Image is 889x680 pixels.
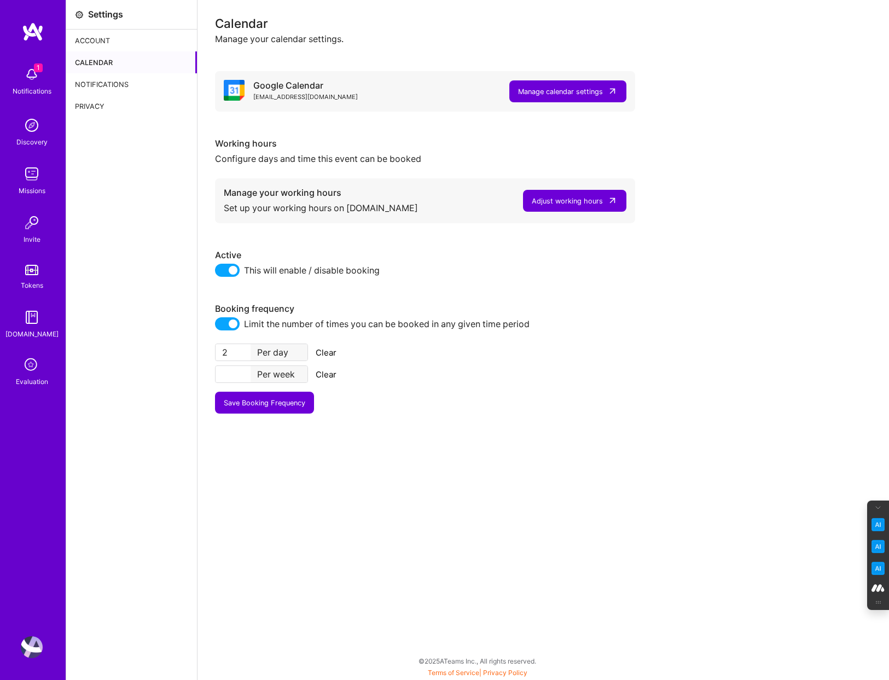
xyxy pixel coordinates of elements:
a: Privacy Policy [483,669,527,677]
div: Evaluation [16,376,48,387]
div: Adjust working hours [532,195,603,207]
div: Per week [251,366,307,382]
div: Active [215,249,635,261]
div: Set up your working hours on [DOMAIN_NAME] [224,199,418,214]
i: icon LinkArrow [607,86,618,96]
div: Configure days and time this event can be booked [215,149,635,165]
button: Clear [312,365,340,383]
div: Missions [19,185,45,196]
span: 1 [34,63,43,72]
img: bell [21,63,43,85]
img: discovery [21,114,43,136]
div: Manage calendar settings [518,86,603,97]
div: Tokens [21,280,43,291]
div: Privacy [66,95,197,117]
div: Working hours [215,138,635,149]
div: Google Calendar [253,80,358,91]
div: [EMAIL_ADDRESS][DOMAIN_NAME] [253,91,358,103]
img: guide book [21,306,43,328]
div: Settings [88,9,123,20]
img: Email Tone Analyzer icon [871,540,885,553]
button: Manage calendar settings [509,80,626,102]
div: [DOMAIN_NAME] [5,328,59,340]
i: icon Google [224,80,245,101]
div: Calendar [66,51,197,73]
div: Manage your calendar settings. [215,33,871,45]
div: Calendar [215,18,871,29]
div: Account [66,30,197,51]
img: teamwork [21,163,43,185]
button: Clear [312,344,340,361]
span: | [428,669,527,677]
i: icon LinkArrow [607,195,618,206]
img: Invite [21,212,43,234]
div: Manage your working hours [224,187,418,199]
div: Notifications [13,85,51,97]
span: This will enable / disable booking [244,264,380,277]
img: Key Point Extractor icon [871,518,885,531]
img: User Avatar [21,636,43,658]
button: Save Booking Frequency [215,392,314,414]
a: User Avatar [18,636,45,658]
div: Notifications [66,73,197,95]
img: Jargon Buster icon [871,562,885,575]
div: Booking frequency [215,303,635,315]
img: tokens [25,265,38,275]
i: icon Settings [75,10,84,19]
i: icon SelectionTeam [21,355,42,376]
div: © 2025 ATeams Inc., All rights reserved. [66,647,889,675]
button: Adjust working hours [523,190,626,212]
div: Discovery [16,136,48,148]
div: Per day [251,344,307,361]
img: logo [22,22,44,42]
a: Terms of Service [428,669,479,677]
span: Limit the number of times you can be booked in any given time period [244,317,530,330]
div: Invite [24,234,40,245]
